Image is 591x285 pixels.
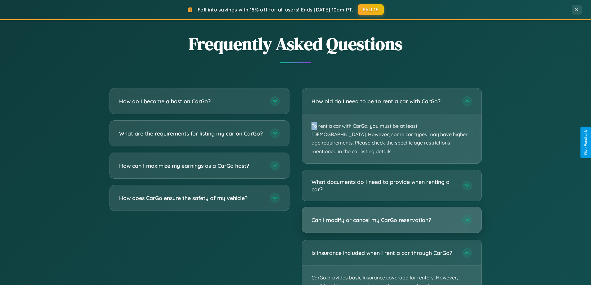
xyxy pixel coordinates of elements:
[198,7,353,13] span: Fall into savings with 15% off for all users! Ends [DATE] 10am PT.
[311,216,456,224] h3: Can I modify or cancel my CarGo reservation?
[311,178,456,193] h3: What documents do I need to provide when renting a car?
[302,114,481,163] p: To rent a car with CarGo, you must be at least [DEMOGRAPHIC_DATA]. However, some car types may ha...
[119,162,264,170] h3: How can I maximize my earnings as a CarGo host?
[119,194,264,202] h3: How does CarGo ensure the safety of my vehicle?
[311,249,456,257] h3: Is insurance included when I rent a car through CarGo?
[119,130,264,137] h3: What are the requirements for listing my car on CarGo?
[358,4,384,15] button: FALL15
[311,97,456,105] h3: How old do I need to be to rent a car with CarGo?
[584,130,588,155] div: Give Feedback
[119,97,264,105] h3: How do I become a host on CarGo?
[110,32,482,56] h2: Frequently Asked Questions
